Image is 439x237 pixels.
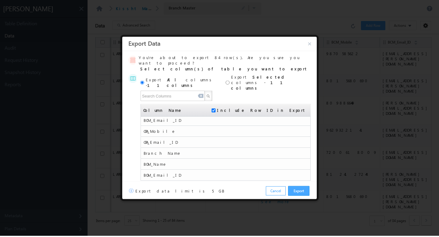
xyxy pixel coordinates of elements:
[231,80,290,90] strong: 11 columns
[144,172,181,178] span: BOM_Email_ID
[144,118,181,123] span: BCM_Email_ID
[141,115,311,126] td: BCM_Email_ID
[141,159,311,170] td: BOM_Name
[146,77,214,82] span: Export columns
[141,105,184,116] div: Column Name
[128,39,311,47] h3: Export Data
[167,77,181,82] strong: All
[141,170,311,181] td: BOM_Email_ID
[139,55,311,66] div: You're about to export 84 row(s). Are you sure you want to proceed?
[144,150,181,156] span: Branch Name
[144,129,176,134] span: CPA_Mobile
[141,126,311,137] td: CPA_Mobile
[252,74,286,79] strong: Selected
[146,77,225,88] label: -
[144,140,178,145] span: CPA_Email_ID
[141,148,311,159] td: Branch Name
[141,137,311,148] td: CPA_Email_ID
[217,108,306,113] span: Include Row ID in Export
[144,161,167,167] span: BOM_Name
[231,74,290,90] span: Export columns -
[135,188,224,193] span: Export data limit is 5 GB
[266,186,286,196] button: Cancel
[141,91,205,101] input: Search Columns
[288,186,309,196] button: Export
[147,82,195,87] strong: 11 columns
[140,66,308,71] span: Select column(s) of table you want to export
